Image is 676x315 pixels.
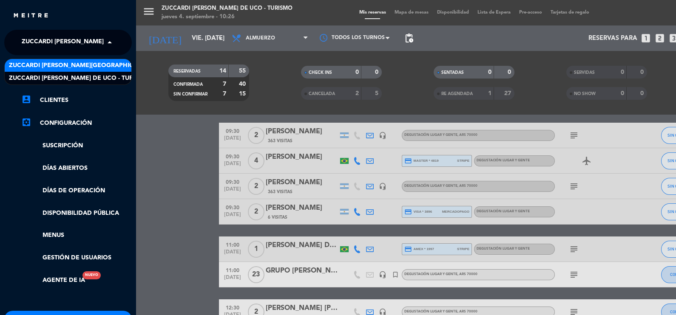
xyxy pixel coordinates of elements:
[21,94,31,104] i: account_box
[21,163,132,173] a: Días abiertos
[404,33,414,43] span: pending_actions
[21,141,132,151] a: Suscripción
[21,95,132,105] a: account_boxClientes
[21,118,132,128] a: Configuración
[82,271,101,279] div: Nuevo
[21,276,85,285] a: Agente de IANuevo
[21,117,31,127] i: settings_applications
[9,73,149,83] span: Zuccardi [PERSON_NAME] de Uco - Turismo
[22,34,162,51] span: Zuccardi [PERSON_NAME] de Uco - Turismo
[21,231,132,240] a: Menus
[21,253,132,263] a: Gestión de usuarios
[21,208,132,218] a: Disponibilidad pública
[13,13,49,19] img: MEITRE
[21,186,132,196] a: Días de Operación
[9,61,312,70] span: Zuccardi [PERSON_NAME][GEOGRAPHIC_DATA] - Restaurant [PERSON_NAME][GEOGRAPHIC_DATA]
